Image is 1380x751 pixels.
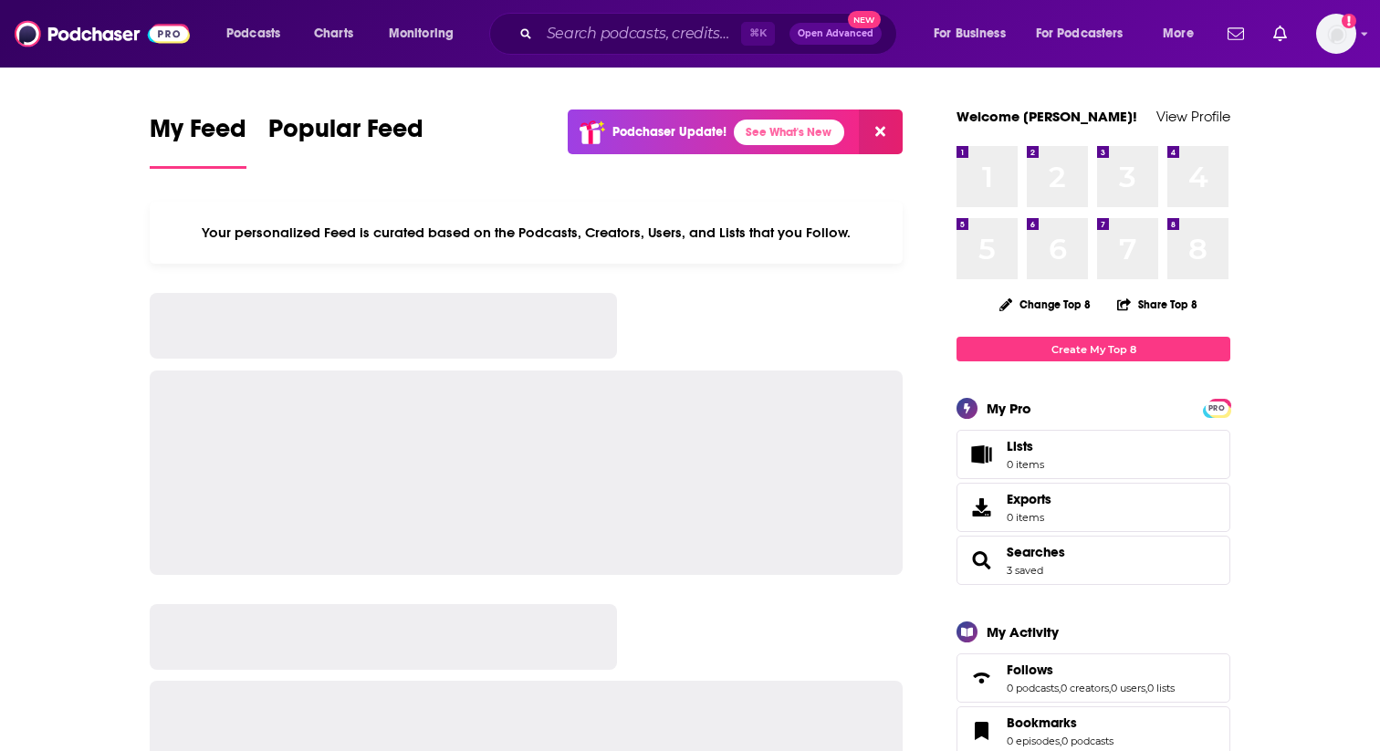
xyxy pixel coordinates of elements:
span: Exports [1007,491,1051,507]
a: Follows [963,665,999,691]
input: Search podcasts, credits, & more... [539,19,741,48]
span: Bookmarks [1007,714,1077,731]
span: Open Advanced [798,29,873,38]
div: Search podcasts, credits, & more... [507,13,915,55]
button: open menu [214,19,304,48]
div: My Pro [987,400,1031,417]
span: ⌘ K [741,22,775,46]
img: Podchaser - Follow, Share and Rate Podcasts [15,16,190,51]
button: Show profile menu [1316,14,1356,54]
span: Follows [957,653,1230,703]
span: New [848,11,881,28]
a: Show notifications dropdown [1220,18,1251,49]
a: Searches [1007,544,1065,560]
button: Open AdvancedNew [789,23,882,45]
a: 3 saved [1007,564,1043,577]
a: Exports [957,483,1230,532]
span: , [1060,735,1061,747]
a: See What's New [734,120,844,145]
span: 0 items [1007,458,1044,471]
button: open menu [921,19,1029,48]
a: My Feed [150,113,246,169]
a: 0 podcasts [1007,682,1059,694]
span: Monitoring [389,21,454,47]
a: 0 lists [1147,682,1175,694]
span: PRO [1206,402,1228,415]
p: Podchaser Update! [612,124,727,140]
span: Lists [963,442,999,467]
span: Charts [314,21,353,47]
span: , [1059,682,1061,694]
a: Charts [302,19,364,48]
span: , [1145,682,1147,694]
span: Follows [1007,662,1053,678]
a: Lists [957,430,1230,479]
a: PRO [1206,401,1228,414]
a: View Profile [1156,108,1230,125]
span: Logged in as paigerusher [1316,14,1356,54]
div: Your personalized Feed is curated based on the Podcasts, Creators, Users, and Lists that you Follow. [150,202,903,264]
a: Popular Feed [268,113,423,169]
span: , [1109,682,1111,694]
svg: Add a profile image [1342,14,1356,28]
a: 0 creators [1061,682,1109,694]
button: open menu [376,19,477,48]
a: 0 episodes [1007,735,1060,747]
span: More [1163,21,1194,47]
span: For Podcasters [1036,21,1124,47]
a: 0 users [1111,682,1145,694]
span: 0 items [1007,511,1051,524]
a: Bookmarks [1007,714,1113,731]
button: Change Top 8 [988,293,1102,316]
button: open menu [1150,19,1217,48]
span: Popular Feed [268,113,423,155]
a: Create My Top 8 [957,337,1230,361]
a: Searches [963,548,999,573]
span: For Business [934,21,1006,47]
span: Podcasts [226,21,280,47]
span: My Feed [150,113,246,155]
span: Lists [1007,438,1033,454]
span: Lists [1007,438,1044,454]
button: Share Top 8 [1116,287,1198,322]
a: Follows [1007,662,1175,678]
a: 0 podcasts [1061,735,1113,747]
span: Searches [957,536,1230,585]
div: My Activity [987,623,1059,641]
a: Welcome [PERSON_NAME]! [957,108,1137,125]
button: open menu [1024,19,1150,48]
a: Show notifications dropdown [1266,18,1294,49]
a: Bookmarks [963,718,999,744]
span: Exports [963,495,999,520]
img: User Profile [1316,14,1356,54]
